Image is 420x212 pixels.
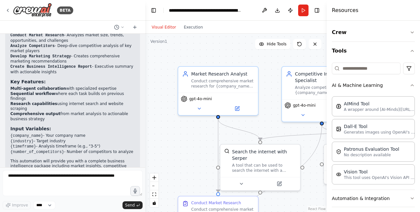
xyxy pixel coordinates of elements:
[261,180,297,188] button: Open in side panel
[10,91,55,96] strong: Sequential workflow
[10,101,135,112] li: using internet search and website scraping
[180,23,207,31] button: Execution
[308,207,326,211] a: React Flow attribution
[111,23,127,31] button: Switch to previous chat
[281,66,362,122] div: Competitive Intelligence SpecialistAnalyze competitors of {company_name} in the {industry} sector...
[150,173,158,182] button: zoom in
[220,144,301,191] div: SerperDevToolSearch the internet with SerperA tool that can be used to search the internet with a...
[57,6,73,14] div: BETA
[150,182,158,190] button: zoom out
[215,119,263,140] g: Edge from b1a56767-9357-4a29-a018-6f4f63402a84 to f609a148-7a5d-4457-8338-8d216c1ba809
[10,112,135,122] li: from market analysis to actionable business strategy
[10,86,66,91] strong: Multi-agent collaboration
[191,200,241,206] div: Conduct Market Research
[169,7,242,14] nav: breadcrumb
[295,85,358,95] div: Analyze competitors of {company_name} in the {industry} sector, gathering detailed insights on th...
[125,203,135,208] span: Send
[10,126,51,131] strong: Input Variables:
[10,112,60,116] strong: Comprehensive output
[293,103,316,108] span: gpt-4o-mini
[148,23,180,31] button: Visual Editor
[10,144,135,149] li: - Analysis timeframe (e.g., "3-5")
[150,39,167,44] div: Version 1
[130,23,140,31] button: Start a new chat
[10,139,34,144] code: {industry}
[332,190,415,207] button: Automation & Integration
[344,152,399,158] p: No description available
[336,149,341,154] img: PatronusEvalTool
[232,163,296,173] div: A tool that can be used to search the internet with a search_query. Supports different search typ...
[10,33,135,43] li: - Analyzes market size, trends, opportunities, and challenges
[332,6,358,14] h4: Resources
[10,33,64,38] code: Conduct Market Research
[332,42,415,60] button: Tools
[344,100,415,107] div: AIMind Tool
[232,148,296,161] div: Search the internet with Serper
[13,3,52,18] img: Logo
[10,101,57,106] strong: Research capabilities
[332,94,415,190] div: AI & Machine Learning
[10,86,135,91] li: with specialized expertise
[10,54,71,59] code: Develop Marketing Strategy
[10,65,92,69] code: Create Business Intelligence Report
[10,64,135,75] li: - Executive summary with actionable insights
[3,201,31,209] button: Improve
[10,149,135,155] li: - Number of competitors to analyze
[336,104,341,109] img: AIMindTool
[312,6,321,15] button: Hide right sidebar
[10,134,43,138] code: {company_name}
[10,133,135,139] li: - Your company name
[344,146,399,152] div: Patronus Evaluation Tool
[150,199,158,207] button: toggle interactivity
[344,130,415,135] p: Generates images using OpenAI's Dall-E model.
[10,159,135,179] p: This automation will provide you with a complete business intelligence package including market i...
[10,54,135,64] li: - Creates comprehensive marketing recommendations
[189,96,212,101] span: gpt-4o-mini
[332,77,415,94] button: AI & Machine Learning
[344,169,415,175] div: Vision Tool
[149,6,158,15] button: Hide left sidebar
[10,43,135,54] li: - Deep-dive competitive analysis of key market players
[150,173,158,207] div: React Flow controls
[191,71,254,77] div: Market Research Analyst
[10,91,135,101] li: where each task builds on previous findings
[336,126,341,132] img: DallETool
[178,66,259,116] div: Market Research AnalystConduct comprehensive market research for {company_name} in the {industry}...
[255,39,290,49] button: Hide Tools
[12,203,28,208] span: Improve
[130,186,140,196] button: Click to speak your automation idea
[219,105,255,112] button: Open in side panel
[336,172,341,177] img: VisionTool
[150,190,158,199] button: fit view
[10,144,36,149] code: {timeframe}
[215,119,221,192] g: Edge from b1a56767-9357-4a29-a018-6f4f63402a84 to 7ee80152-7cc8-4415-a5d6-3ea7519a96c8
[344,175,415,180] p: This tool uses OpenAI's Vision API to describe the contents of an image.
[10,79,46,84] strong: Key Features:
[295,71,358,84] div: Competitive Intelligence Specialist
[10,139,135,144] li: - Target industry
[344,123,415,130] div: Dall-E Tool
[10,150,64,154] code: {number_of_competitors}
[322,111,359,119] button: Open in side panel
[224,148,229,154] img: SerperDevTool
[267,41,286,47] span: Hide Tools
[191,78,254,89] div: Conduct comprehensive market research for {company_name} in the {industry} industry, analyzing ma...
[122,201,143,209] button: Send
[344,107,415,112] p: A wrapper around [AI-Minds]([URL][DOMAIN_NAME]). Useful for when you need answers to questions fr...
[332,23,415,41] button: Crew
[10,44,55,48] code: Analyze Competitors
